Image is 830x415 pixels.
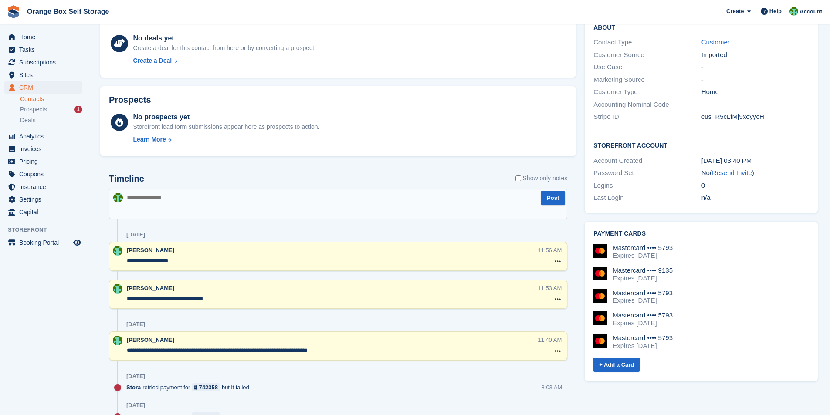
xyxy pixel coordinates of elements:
span: Storefront [8,226,87,234]
h2: Storefront Account [593,141,809,149]
div: Mastercard •••• 5793 [613,244,673,252]
div: [DATE] [126,402,145,409]
div: Expires [DATE] [613,297,673,304]
img: Binder Bhardwaj [789,7,798,16]
img: Binder Bhardwaj [113,284,122,294]
div: 11:53 AM [538,284,562,292]
span: Home [19,31,71,43]
div: Home [701,87,809,97]
span: Stora [126,383,141,391]
span: Tasks [19,44,71,56]
div: Learn More [133,135,166,144]
a: 742358 [192,383,220,391]
div: - [701,75,809,85]
h2: About [593,23,809,31]
span: Deals [20,116,36,125]
img: Mastercard Logo [593,267,607,280]
div: Logins [593,181,701,191]
div: No deals yet [133,33,315,44]
div: [DATE] [126,321,145,328]
div: 0 [701,181,809,191]
div: Expires [DATE] [613,342,673,350]
span: Capital [19,206,71,218]
div: Stripe ID [593,112,701,122]
a: menu [4,193,82,206]
div: [DATE] [126,231,145,238]
div: Create a Deal [133,56,172,65]
a: menu [4,168,82,180]
div: 11:56 AM [538,246,562,254]
span: Prospects [20,105,47,114]
div: Expires [DATE] [613,252,673,260]
button: Post [541,191,565,205]
img: Mastercard Logo [593,311,607,325]
div: Imported [701,50,809,60]
div: Mastercard •••• 5793 [613,334,673,342]
a: menu [4,181,82,193]
img: stora-icon-8386f47178a22dfd0bd8f6a31ec36ba5ce8667c1dd55bd0f319d3a0aa187defe.svg [7,5,20,18]
div: Mastercard •••• 5793 [613,311,673,319]
a: Orange Box Self Storage [24,4,113,19]
img: Binder Bhardwaj [113,336,122,345]
a: menu [4,81,82,94]
a: menu [4,44,82,56]
div: Contact Type [593,37,701,47]
span: Create [726,7,744,16]
div: Create a deal for this contact from here or by converting a prospect. [133,44,315,53]
div: Password Set [593,168,701,178]
div: n/a [701,193,809,203]
h2: Payment cards [593,230,809,237]
a: Prospects 1 [20,105,82,114]
div: [DATE] 03:40 PM [701,156,809,166]
div: 8:03 AM [542,383,562,391]
span: Analytics [19,130,71,142]
img: Mastercard Logo [593,334,607,348]
h2: Timeline [109,174,144,184]
img: Binder Bhardwaj [113,246,122,256]
div: 1 [74,106,82,113]
img: Mastercard Logo [593,244,607,258]
a: Learn More [133,135,319,144]
a: Resend Invite [712,169,752,176]
div: Storefront lead form submissions appear here as prospects to action. [133,122,319,132]
a: menu [4,155,82,168]
a: Preview store [72,237,82,248]
div: cus_R5cLfMj9xoyycH [701,112,809,122]
label: Show only notes [515,174,568,183]
div: No prospects yet [133,112,319,122]
span: CRM [19,81,71,94]
a: menu [4,69,82,81]
h2: Prospects [109,95,151,105]
div: retried payment for but it failed [126,383,254,391]
a: Create a Deal [133,56,315,65]
span: [PERSON_NAME] [127,337,174,343]
span: Booking Portal [19,236,71,249]
div: Customer Type [593,87,701,97]
div: Accounting Nominal Code [593,100,701,110]
div: Mastercard •••• 9135 [613,267,673,274]
div: Expires [DATE] [613,274,673,282]
div: - [701,62,809,72]
span: Sites [19,69,71,81]
a: Contacts [20,95,82,103]
span: [PERSON_NAME] [127,247,174,253]
span: [PERSON_NAME] [127,285,174,291]
div: No [701,168,809,178]
span: Account [800,7,822,16]
span: Invoices [19,143,71,155]
a: menu [4,130,82,142]
a: menu [4,236,82,249]
div: 742358 [199,383,218,391]
a: menu [4,56,82,68]
a: menu [4,206,82,218]
span: Pricing [19,155,71,168]
div: Use Case [593,62,701,72]
img: Binder Bhardwaj [113,193,123,202]
span: Help [769,7,782,16]
div: Last Login [593,193,701,203]
div: Mastercard •••• 5793 [613,289,673,297]
div: Customer Source [593,50,701,60]
span: Insurance [19,181,71,193]
span: Settings [19,193,71,206]
a: Customer [701,38,730,46]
